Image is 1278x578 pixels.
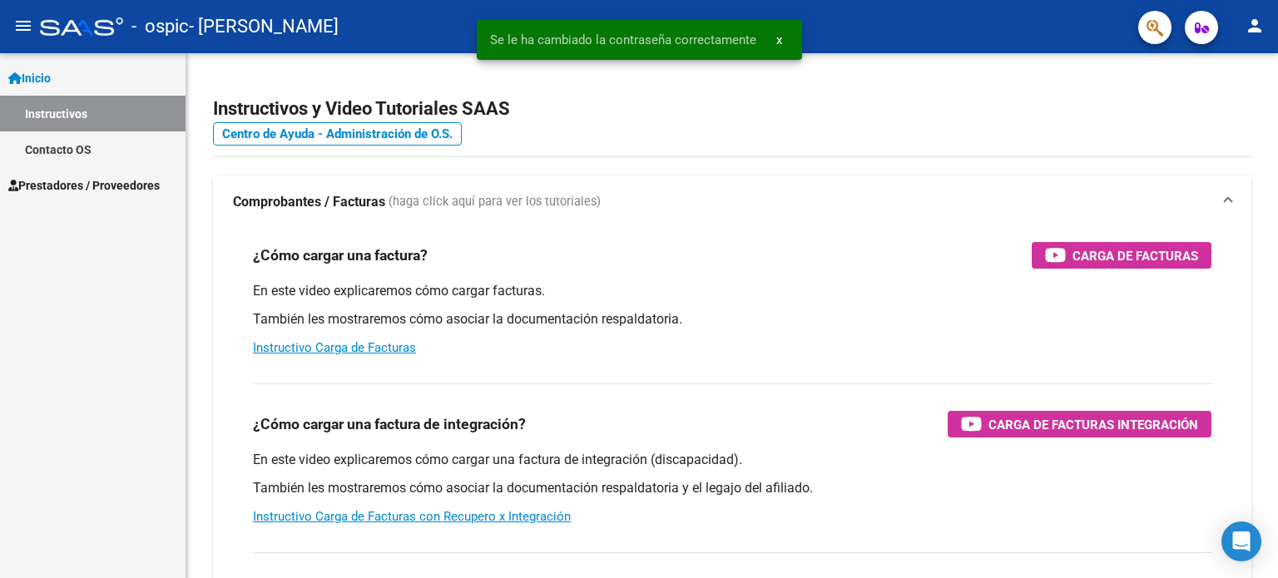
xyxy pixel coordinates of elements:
a: Centro de Ayuda - Administración de O.S. [213,122,462,146]
mat-icon: person [1245,16,1265,36]
span: Carga de Facturas [1072,245,1198,266]
mat-expansion-panel-header: Comprobantes / Facturas (haga click aquí para ver los tutoriales) [213,175,1251,229]
span: (haga click aquí para ver los tutoriales) [389,193,601,211]
span: - [PERSON_NAME] [189,8,339,45]
span: - ospic [131,8,189,45]
mat-icon: menu [13,16,33,36]
strong: Comprobantes / Facturas [233,193,385,211]
a: Instructivo Carga de Facturas con Recupero x Integración [253,509,571,524]
a: Instructivo Carga de Facturas [253,340,416,355]
p: En este video explicaremos cómo cargar una factura de integración (discapacidad). [253,451,1211,469]
h2: Instructivos y Video Tutoriales SAAS [213,93,1251,125]
h3: ¿Cómo cargar una factura de integración? [253,413,526,436]
p: En este video explicaremos cómo cargar facturas. [253,282,1211,300]
span: x [776,32,782,47]
div: Open Intercom Messenger [1221,521,1261,561]
span: Carga de Facturas Integración [988,414,1198,435]
span: Prestadores / Proveedores [8,176,160,195]
button: Carga de Facturas Integración [948,411,1211,437]
h3: ¿Cómo cargar una factura? [253,244,428,267]
button: Carga de Facturas [1032,242,1211,269]
span: Inicio [8,69,51,87]
span: Se le ha cambiado la contraseña correctamente [490,32,756,48]
p: También les mostraremos cómo asociar la documentación respaldatoria. [253,310,1211,329]
button: x [763,25,795,55]
p: También les mostraremos cómo asociar la documentación respaldatoria y el legajo del afiliado. [253,479,1211,497]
